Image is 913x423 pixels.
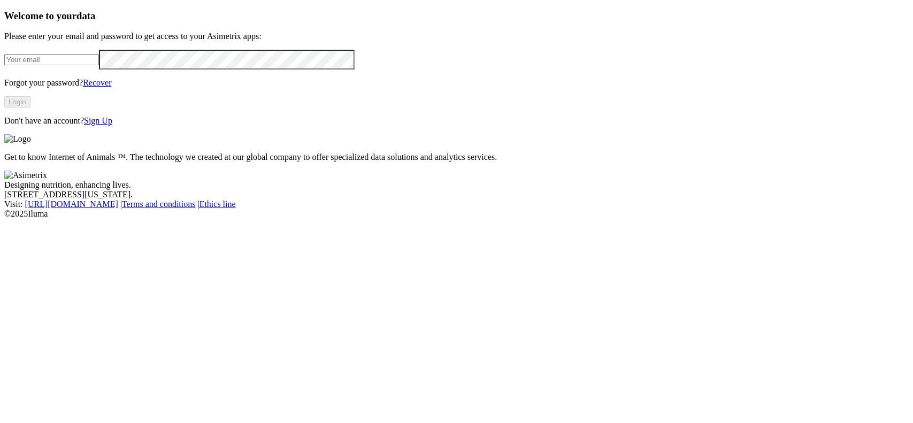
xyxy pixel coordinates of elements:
[4,78,909,88] p: Forgot your password?
[76,10,95,21] span: data
[4,54,99,65] input: Your email
[200,199,236,209] a: Ethics line
[4,32,909,41] p: Please enter your email and password to get access to your Asimetrix apps:
[4,116,909,126] p: Don't have an account?
[83,78,111,87] a: Recover
[4,96,30,107] button: Login
[4,199,909,209] div: Visit : | |
[4,209,909,219] div: © 2025 Iluma
[4,180,909,190] div: Designing nutrition, enhancing lives.
[4,152,909,162] p: Get to know Internet of Animals ™. The technology we created at our global company to offer speci...
[25,199,118,209] a: [URL][DOMAIN_NAME]
[4,134,31,144] img: Logo
[122,199,196,209] a: Terms and conditions
[4,171,47,180] img: Asimetrix
[4,190,909,199] div: [STREET_ADDRESS][US_STATE].
[4,10,909,22] h3: Welcome to your
[84,116,112,125] a: Sign Up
